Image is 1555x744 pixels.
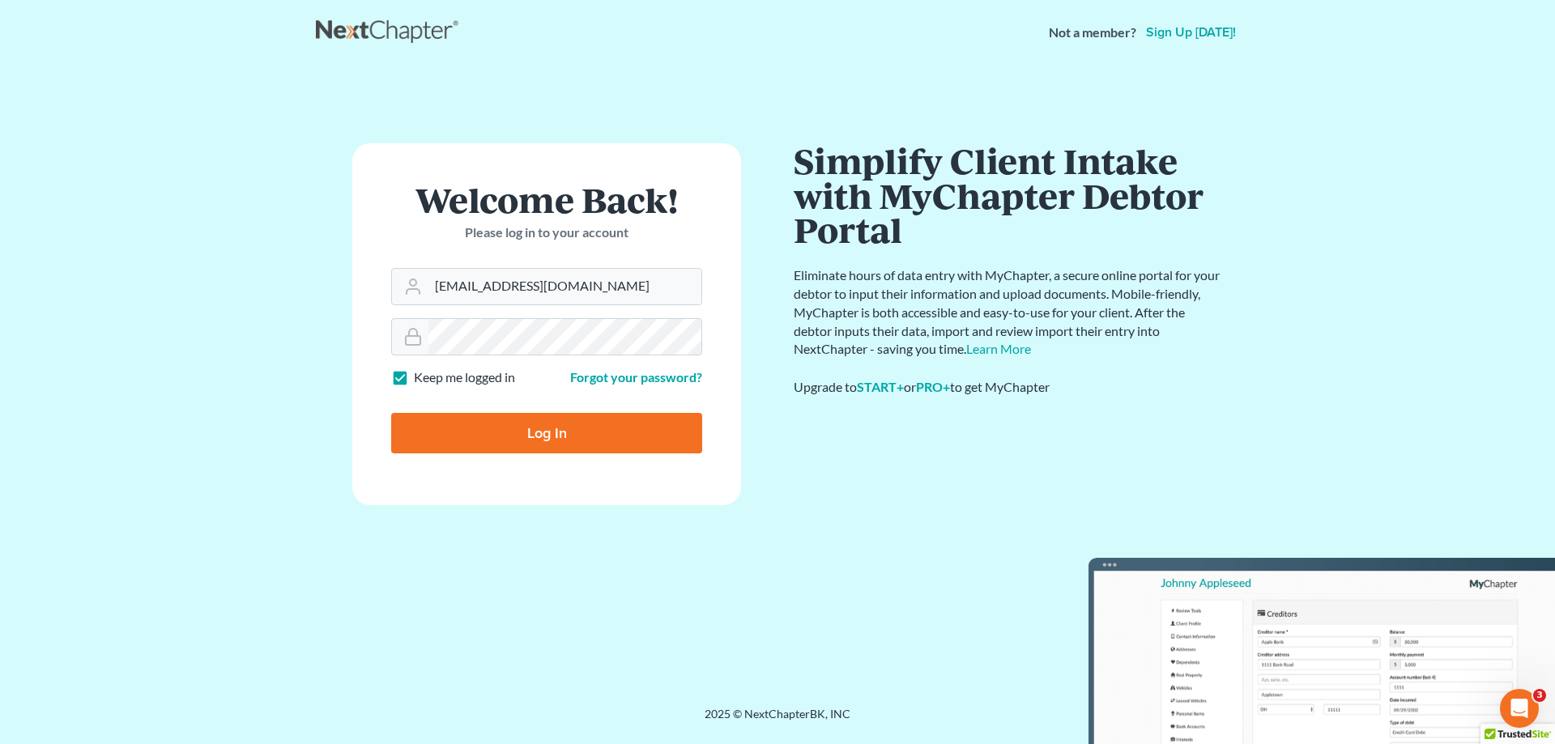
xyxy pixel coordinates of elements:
div: 2025 © NextChapterBK, INC [316,706,1239,735]
h1: Simplify Client Intake with MyChapter Debtor Portal [794,143,1223,247]
input: Log In [391,413,702,453]
span: 3 [1533,689,1546,702]
label: Keep me logged in [414,368,515,387]
iframe: Intercom live chat [1500,689,1539,728]
a: Learn More [966,341,1031,356]
a: Forgot your password? [570,369,702,385]
a: Sign up [DATE]! [1143,26,1239,39]
a: PRO+ [916,379,950,394]
a: START+ [857,379,904,394]
h1: Welcome Back! [391,182,702,217]
p: Eliminate hours of data entry with MyChapter, a secure online portal for your debtor to input the... [794,266,1223,359]
p: Please log in to your account [391,223,702,242]
strong: Not a member? [1049,23,1136,42]
input: Email Address [428,269,701,304]
div: Upgrade to or to get MyChapter [794,378,1223,397]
